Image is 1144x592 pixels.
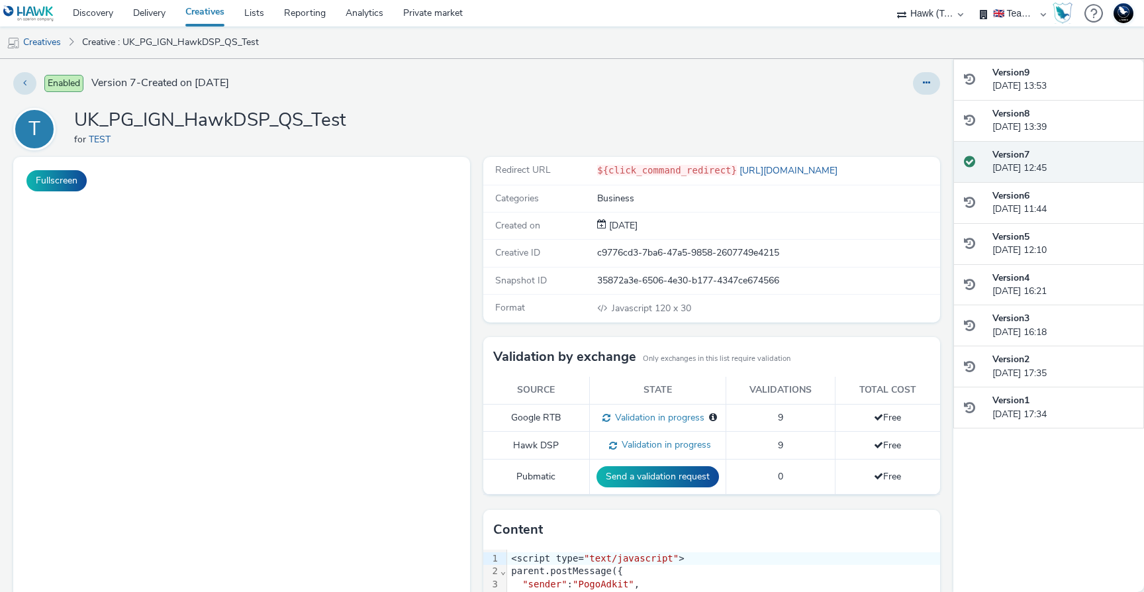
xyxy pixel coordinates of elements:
[992,271,1133,299] div: [DATE] 16:21
[992,312,1133,339] div: [DATE] 16:18
[495,246,540,259] span: Creative ID
[874,411,901,424] span: Free
[26,170,87,191] button: Fullscreen
[992,189,1029,202] strong: Version 6
[483,404,589,432] td: Google RTB
[500,566,506,576] span: Fold line
[483,578,500,591] div: 3
[91,75,229,91] span: Version 7 - Created on [DATE]
[597,165,737,175] code: ${click_command_redirect}
[835,377,940,404] th: Total cost
[74,133,89,146] span: for
[992,107,1029,120] strong: Version 8
[737,164,843,177] a: [URL][DOMAIN_NAME]
[483,432,589,460] td: Hawk DSP
[1053,3,1072,24] img: Hawk Academy
[992,394,1133,421] div: [DATE] 17:34
[992,353,1029,366] strong: Version 2
[992,394,1029,407] strong: Version 1
[3,5,54,22] img: undefined Logo
[573,579,634,589] span: "PogoAdkit"
[495,274,547,287] span: Snapshot ID
[874,439,901,452] span: Free
[28,111,40,148] div: T
[617,438,711,451] span: Validation in progress
[992,312,1029,324] strong: Version 3
[597,192,939,205] div: Business
[13,123,61,135] a: T
[992,66,1133,93] div: [DATE] 13:53
[778,439,783,452] span: 9
[1053,3,1078,24] a: Hawk Academy
[44,75,83,92] span: Enabled
[778,470,783,483] span: 0
[522,579,567,589] span: "sender"
[507,578,940,591] div: : ,
[507,565,940,578] div: parent.postMessage({
[89,133,116,146] a: TEST
[596,466,719,487] button: Send a validation request
[589,377,726,404] th: State
[992,230,1133,258] div: [DATE] 12:10
[495,164,551,176] span: Redirect URL
[493,520,543,540] h3: Content
[610,302,691,315] span: 120 x 30
[483,565,500,578] div: 2
[597,246,939,260] div: c9776cd3-7ba6-47a5-9858-2607749e4215
[992,148,1029,161] strong: Version 7
[992,271,1029,284] strong: Version 4
[75,26,265,58] a: Creative : UK_PG_IGN_HawkDSP_QS_Test
[597,274,939,287] div: 35872a3e-6506-4e30-b177-4347ce674566
[495,219,540,232] span: Created on
[584,553,679,564] span: "text/javascript"
[507,552,940,566] div: <script type= >
[483,552,500,566] div: 1
[483,377,589,404] th: Source
[610,411,704,424] span: Validation in progress
[643,354,790,364] small: Only exchanges in this list require validation
[7,36,20,50] img: mobile
[992,148,1133,175] div: [DATE] 12:45
[74,108,346,133] h1: UK_PG_IGN_HawkDSP_QS_Test
[992,353,1133,380] div: [DATE] 17:35
[493,347,636,367] h3: Validation by exchange
[778,411,783,424] span: 9
[992,66,1029,79] strong: Version 9
[992,107,1133,134] div: [DATE] 13:39
[495,301,525,314] span: Format
[1114,3,1133,23] img: Support Hawk
[726,377,835,404] th: Validations
[992,230,1029,243] strong: Version 5
[483,460,589,495] td: Pubmatic
[606,219,638,232] div: Creation 25 June 2025, 17:34
[495,192,539,205] span: Categories
[606,219,638,232] span: [DATE]
[992,189,1133,217] div: [DATE] 11:44
[612,302,655,315] span: Javascript
[874,470,901,483] span: Free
